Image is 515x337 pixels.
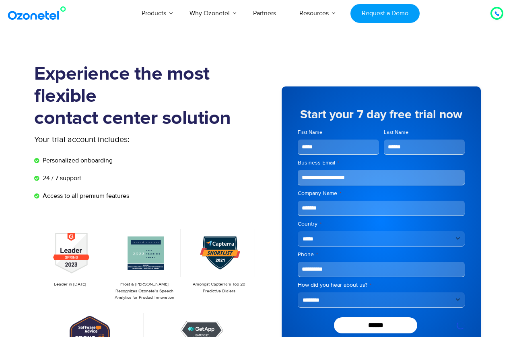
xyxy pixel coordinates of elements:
[34,63,257,129] h1: Experience the most flexible contact center solution
[298,281,465,289] label: How did you hear about us?
[298,129,379,136] label: First Name
[41,191,129,201] span: Access to all premium features
[41,173,81,183] span: 24 / 7 support
[298,220,465,228] label: Country
[350,4,419,23] a: Request a Demo
[38,281,102,288] p: Leader in [DATE]
[113,281,177,301] p: Frost & [PERSON_NAME] Recognizes Ozonetel's Speech Analytics for Product Innovation
[298,109,465,121] h5: Start your 7 day free trial now
[298,159,465,167] label: Business Email
[298,189,465,197] label: Company Name
[298,251,465,259] label: Phone
[41,156,113,165] span: Personalized onboarding
[34,134,197,146] p: Your trial account includes:
[187,281,251,294] p: Amongst Capterra’s Top 20 Predictive Dialers
[384,129,465,136] label: Last Name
